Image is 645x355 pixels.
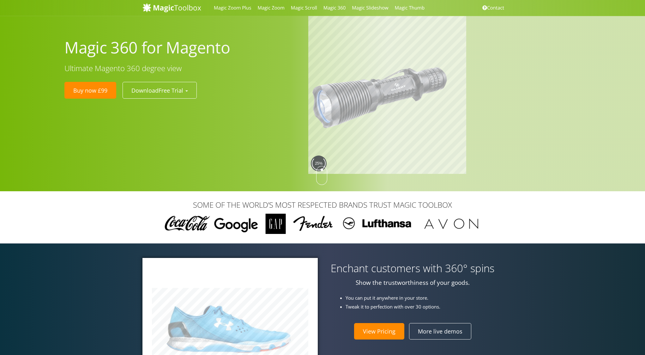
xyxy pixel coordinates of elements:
[409,323,471,340] a: More live demos
[161,214,484,234] img: Magic Toolbox Customers
[64,82,116,98] a: Buy now £99
[354,323,404,340] a: View Pricing
[159,87,183,94] span: Free Trial
[327,263,498,274] h3: Enchant customers with 360° spins
[64,37,299,58] h1: Magic 360 for Magento
[123,82,197,98] button: DownloadFree Trial
[346,294,503,302] li: You can put it anywhere in your store.
[327,279,498,286] p: Show the trustworthiness of your goods.
[64,64,299,72] h3: Ultimate Magento 360 degree view
[142,3,201,12] img: MagicToolbox.com - Image tools for your website
[346,303,503,310] li: Tweak it to perfection with over 30 options.
[142,201,503,209] h3: SOME OF THE WORLD’S MOST RESPECTED BRANDS TRUST MAGIC TOOLBOX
